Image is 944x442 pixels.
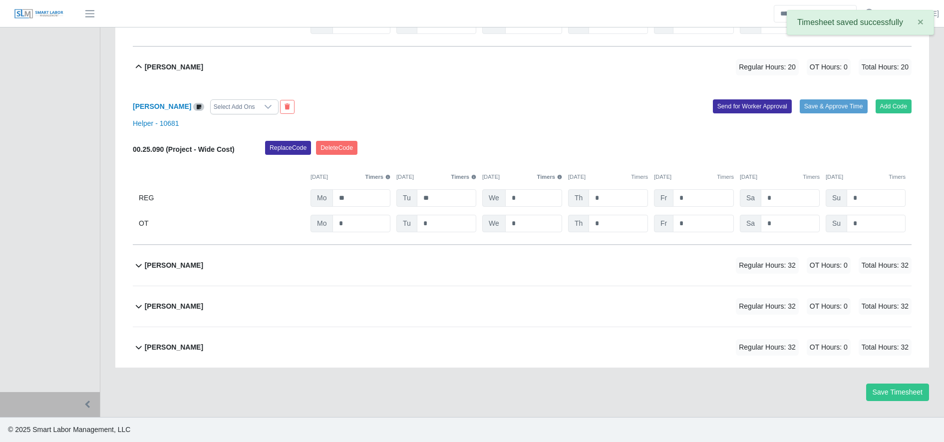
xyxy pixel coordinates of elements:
b: [PERSON_NAME] [145,62,203,72]
button: [PERSON_NAME] Regular Hours: 32 OT Hours: 0 Total Hours: 32 [133,245,912,286]
div: [DATE] [311,173,390,181]
b: [PERSON_NAME] [145,301,203,312]
span: OT Hours: 0 [807,339,851,356]
div: Select Add Ons [211,100,258,114]
div: [DATE] [826,173,906,181]
span: Tu [396,189,417,207]
div: [DATE] [740,173,820,181]
span: Su [826,215,847,232]
span: © 2025 Smart Labor Management, LLC [8,426,130,434]
div: OT [139,215,305,232]
button: Timers [803,173,820,181]
a: [PERSON_NAME] [133,102,191,110]
span: Total Hours: 32 [859,298,912,315]
button: Save Timesheet [866,384,929,401]
span: Fr [654,215,673,232]
button: Timers [631,173,648,181]
span: Mo [311,215,333,232]
button: Save & Approve Time [800,99,868,113]
a: View/Edit Notes [193,102,204,110]
span: Mo [311,189,333,207]
img: SLM Logo [14,8,64,19]
a: Helper - 10681 [133,119,179,127]
button: Send for Worker Approval [713,99,792,113]
span: OT Hours: 0 [807,59,851,75]
span: Total Hours: 32 [859,257,912,274]
div: [DATE] [482,173,562,181]
b: [PERSON_NAME] [145,260,203,271]
div: [DATE] [654,173,734,181]
button: Timers [537,173,563,181]
button: Timers [717,173,734,181]
span: Regular Hours: 32 [736,257,799,274]
span: Regular Hours: 20 [736,59,799,75]
div: [DATE] [396,173,476,181]
b: 00.25.090 (Project - Wide Cost) [133,145,235,153]
span: Th [568,215,589,232]
button: Add Code [876,99,912,113]
button: [PERSON_NAME] Regular Hours: 32 OT Hours: 0 Total Hours: 32 [133,327,912,368]
button: Timers [365,173,391,181]
button: DeleteCode [316,141,357,155]
a: [PERSON_NAME] [882,8,939,19]
span: Total Hours: 32 [859,339,912,356]
span: Sa [740,215,761,232]
button: [PERSON_NAME] Regular Hours: 32 OT Hours: 0 Total Hours: 32 [133,286,912,327]
div: [DATE] [568,173,648,181]
span: Fr [654,189,673,207]
span: Sa [740,189,761,207]
span: Regular Hours: 32 [736,298,799,315]
span: Regular Hours: 32 [736,339,799,356]
button: ReplaceCode [265,141,311,155]
b: [PERSON_NAME] [145,342,203,353]
div: REG [139,189,305,207]
input: Search [774,5,857,22]
button: [PERSON_NAME] Regular Hours: 20 OT Hours: 0 Total Hours: 20 [133,47,912,87]
button: Timers [451,173,477,181]
span: Total Hours: 20 [859,59,912,75]
span: OT Hours: 0 [807,257,851,274]
span: Su [826,189,847,207]
div: Timesheet saved successfully [787,10,934,35]
span: We [482,189,506,207]
span: Th [568,189,589,207]
span: Tu [396,215,417,232]
span: × [918,16,924,27]
span: OT Hours: 0 [807,298,851,315]
span: We [482,215,506,232]
button: End Worker & Remove from the Timesheet [280,100,295,114]
button: Timers [889,173,906,181]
